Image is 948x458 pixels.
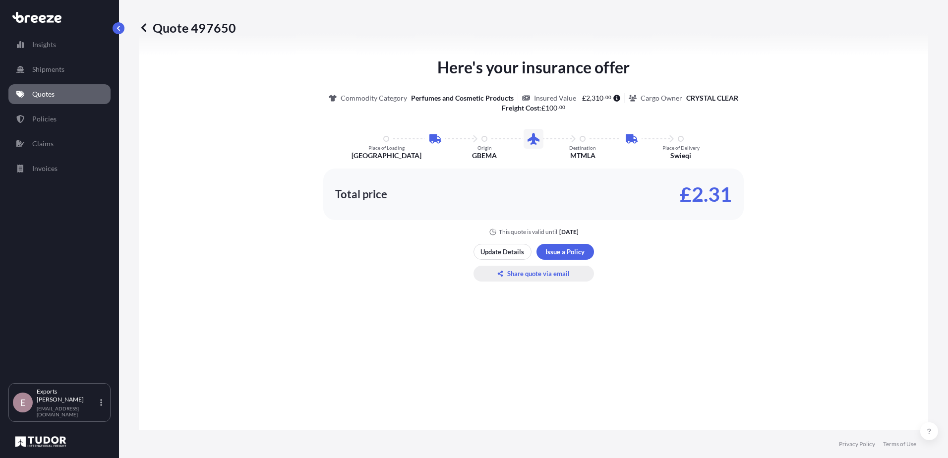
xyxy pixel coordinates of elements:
p: Quote 497650 [139,20,236,36]
a: Quotes [8,84,111,104]
p: Claims [32,139,54,149]
p: Cargo Owner [641,93,682,103]
span: . [558,106,559,109]
p: Origin [477,145,492,151]
a: Terms of Use [883,440,916,448]
button: Issue a Policy [536,244,594,260]
p: MTMLA [570,151,595,161]
p: Swieqi [670,151,691,161]
p: [EMAIL_ADDRESS][DOMAIN_NAME] [37,405,98,417]
p: [DATE] [559,228,579,236]
img: organization-logo [12,434,69,450]
button: Update Details [474,244,532,260]
p: : [502,103,565,113]
p: Invoices [32,164,58,173]
span: £ [582,95,586,102]
a: Insights [8,35,111,55]
span: E [20,398,25,407]
span: 2 [586,95,590,102]
button: Share quote via email [474,266,594,282]
p: Here's your insurance offer [437,56,630,79]
a: Policies [8,109,111,129]
p: Perfumes and Cosmetic Products [411,93,514,103]
span: . [604,96,605,99]
a: Claims [8,134,111,154]
span: 00 [559,106,565,109]
p: Quotes [32,89,55,99]
p: Policies [32,114,57,124]
p: GBEMA [472,151,497,161]
a: Shipments [8,59,111,79]
p: Insights [32,40,56,50]
p: Total price [335,189,387,199]
span: £ [541,105,545,112]
p: Shipments [32,64,64,74]
p: Place of Delivery [662,145,700,151]
span: 00 [605,96,611,99]
p: [GEOGRAPHIC_DATA] [352,151,421,161]
p: CRYSTAL CLEAR [686,93,738,103]
p: Issue a Policy [545,247,585,257]
span: 100 [545,105,557,112]
p: Insured Value [534,93,576,103]
p: Destination [569,145,596,151]
p: Exports [PERSON_NAME] [37,388,98,403]
a: Invoices [8,159,111,178]
b: Freight Cost [502,104,539,112]
p: £2.31 [680,186,732,202]
p: This quote is valid until [499,228,557,236]
span: 310 [592,95,603,102]
p: Share quote via email [507,269,570,279]
a: Privacy Policy [839,440,875,448]
p: Commodity Category [341,93,407,103]
p: Update Details [480,247,524,257]
p: Place of Loading [368,145,405,151]
span: , [590,95,592,102]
